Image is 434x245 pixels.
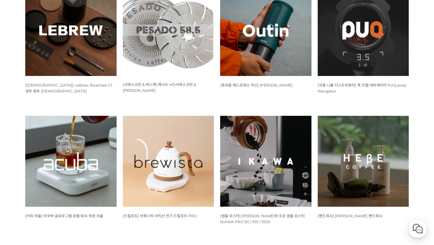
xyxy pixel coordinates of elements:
[318,116,409,207] img: 헤베 바리스타 핸드워시
[25,82,112,93] a: [[DEMOGRAPHIC_DATA]] LeBrew RoastSee C1 생두 원두 [DEMOGRAPHIC_DATA]
[80,193,120,209] a: 설정
[20,203,23,208] span: 홈
[123,82,196,93] a: [샤워스크린 & 바스켓] 페사도 HD샤워스크린 & [PERSON_NAME]
[318,82,406,93] a: [자동 니들 디스트리뷰터] 푹 프렙 네비게이터 PUQ prep Navigator
[220,213,305,224] a: [샘플 로스터] [PERSON_NAME]와 프로 샘플 로스터 IKAWA PRO 50 / 100 / 100X
[220,116,311,207] img: IKAWA PRO 50, IKAWA PRO 100, IKAWA PRO 100X
[123,116,214,207] img: 브뤼스타, brewista, 아티산, 전기 드립포트
[123,213,197,218] a: [드립포트] 브뤼스타 아티산 전기 드립포트 PRO
[96,203,104,208] span: 설정
[220,82,292,87] a: [휴대용 에스프레소 머신] [PERSON_NAME]
[2,193,41,209] a: 홈
[57,203,65,208] span: 대화
[25,116,117,207] img: 아쿠바 글로우그램 유량/유속 측정 저울
[318,213,382,218] a: [핸드워시] [PERSON_NAME] 핸드워시
[41,193,80,209] a: 대화
[25,213,103,218] a: [커피 저울] 아쿠바 글로우그램 유량/유속 측정 저울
